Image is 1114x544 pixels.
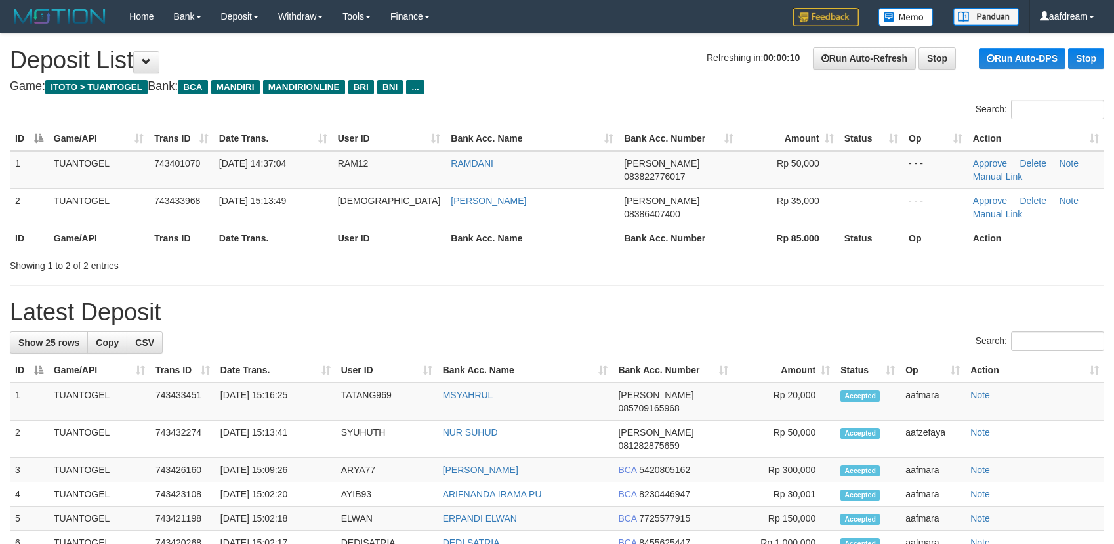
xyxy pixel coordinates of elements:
span: ... [406,80,424,94]
a: Show 25 rows [10,331,88,354]
td: aafmara [900,458,965,482]
span: BCA [618,465,636,475]
a: NUR SUHUD [443,427,498,438]
th: Game/API: activate to sort column ascending [49,358,150,383]
th: Date Trans. [214,226,333,250]
a: [PERSON_NAME] [443,465,518,475]
span: Copy 5420805162 to clipboard [639,465,690,475]
span: Accepted [840,390,880,402]
th: Bank Acc. Number: activate to sort column ascending [613,358,733,383]
th: ID: activate to sort column descending [10,127,49,151]
span: RAM12 [338,158,369,169]
td: aafmara [900,482,965,507]
th: Action [968,226,1104,250]
span: [PERSON_NAME] [624,196,699,206]
th: Op: activate to sort column ascending [900,358,965,383]
a: Run Auto-DPS [979,48,1065,69]
th: Status: activate to sort column ascending [835,358,900,383]
label: Search: [976,100,1104,119]
span: BCA [618,489,636,499]
th: Trans ID [149,226,214,250]
th: Amount: activate to sort column ascending [739,127,839,151]
span: Accepted [840,490,880,501]
td: Rp 20,000 [733,383,835,421]
span: Rp 50,000 [777,158,819,169]
th: Bank Acc. Number: activate to sort column ascending [619,127,738,151]
a: [PERSON_NAME] [451,196,526,206]
td: 743433451 [150,383,215,421]
a: Manual Link [973,171,1023,182]
a: Stop [1068,48,1104,69]
span: MANDIRIONLINE [263,80,345,94]
td: 5 [10,507,49,531]
th: User ID: activate to sort column ascending [333,127,446,151]
label: Search: [976,331,1104,351]
td: TUANTOGEL [49,421,150,458]
img: Feedback.jpg [793,8,859,26]
th: Trans ID: activate to sort column ascending [149,127,214,151]
td: ELWAN [336,507,438,531]
th: Trans ID: activate to sort column ascending [150,358,215,383]
td: 743432274 [150,421,215,458]
td: 2 [10,421,49,458]
img: panduan.png [953,8,1019,26]
td: TUANTOGEL [49,458,150,482]
th: Amount: activate to sort column ascending [733,358,835,383]
td: 743423108 [150,482,215,507]
th: Game/API: activate to sort column ascending [49,127,149,151]
a: Note [970,489,990,499]
td: 1 [10,383,49,421]
input: Search: [1011,100,1104,119]
a: Approve [973,158,1007,169]
td: [DATE] 15:16:25 [215,383,336,421]
span: Copy [96,337,119,348]
td: aafmara [900,507,965,531]
th: Action: activate to sort column ascending [968,127,1104,151]
a: Copy [87,331,127,354]
th: User ID [333,226,446,250]
td: 4 [10,482,49,507]
th: ID [10,226,49,250]
td: 1 [10,151,49,189]
th: Action: activate to sort column ascending [965,358,1104,383]
th: Status: activate to sort column ascending [839,127,903,151]
span: Rp 35,000 [777,196,819,206]
td: TUANTOGEL [49,188,149,226]
span: [DATE] 14:37:04 [219,158,286,169]
a: Delete [1020,196,1046,206]
td: Rp 50,000 [733,421,835,458]
span: [DATE] 15:13:49 [219,196,286,206]
img: MOTION_logo.png [10,7,110,26]
th: Date Trans.: activate to sort column ascending [214,127,333,151]
td: [DATE] 15:09:26 [215,458,336,482]
td: TATANG969 [336,383,438,421]
th: Rp 85.000 [739,226,839,250]
span: [PERSON_NAME] [618,427,693,438]
a: Approve [973,196,1007,206]
span: Copy 08386407400 to clipboard [624,209,680,219]
th: User ID: activate to sort column ascending [336,358,438,383]
td: aafzefaya [900,421,965,458]
strong: 00:00:10 [763,52,800,63]
td: TUANTOGEL [49,383,150,421]
a: Note [1059,158,1079,169]
td: AYIB93 [336,482,438,507]
span: BCA [618,513,636,524]
a: CSV [127,331,163,354]
a: ARIFNANDA IRAMA PU [443,489,542,499]
span: BCA [178,80,207,94]
td: aafmara [900,383,965,421]
a: Run Auto-Refresh [813,47,916,70]
td: 3 [10,458,49,482]
span: Copy 083822776017 to clipboard [624,171,685,182]
a: Note [1059,196,1079,206]
span: CSV [135,337,154,348]
span: BRI [348,80,374,94]
span: 743433968 [154,196,200,206]
td: [DATE] 15:02:20 [215,482,336,507]
span: [PERSON_NAME] [624,158,699,169]
span: BNI [377,80,403,94]
span: ITOTO > TUANTOGEL [45,80,148,94]
td: [DATE] 15:13:41 [215,421,336,458]
a: Note [970,465,990,475]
